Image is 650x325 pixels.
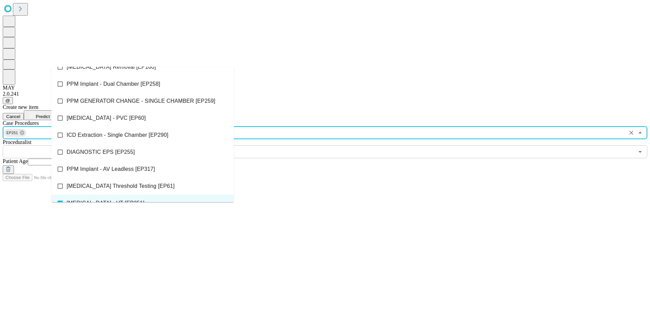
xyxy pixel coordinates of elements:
span: Cancel [6,114,20,119]
span: @ [5,98,10,103]
span: Proceduralist [3,139,31,145]
span: [MEDICAL_DATA] Removal [EP160] [67,63,156,71]
span: [MEDICAL_DATA] - PVC [EP60] [67,114,146,122]
span: EP251 [4,129,21,137]
button: @ [3,97,13,104]
span: Patient Age [3,158,28,164]
span: ICD Extraction - Single Chamber [EP290] [67,131,168,139]
span: Scheduled Procedure [3,120,39,126]
button: Cancel [3,113,24,120]
span: DIAGNOSTIC EPS [EP255] [67,148,135,156]
span: PPM Implant - Dual Chamber [EP258] [67,80,160,88]
button: Close [635,128,645,137]
span: [MEDICAL_DATA] - VT [EP251] [67,199,144,207]
div: 2.0.241 [3,91,647,97]
span: PPM GENERATOR CHANGE - SINGLE CHAMBER [EP259] [67,97,215,105]
button: Open [635,147,645,157]
span: Create new item [3,104,38,110]
span: Predict [36,114,50,119]
span: PPM Implant - AV Leadless [EP317] [67,165,155,173]
span: [MEDICAL_DATA] Threshold Testing [EP61] [67,182,175,190]
div: EP251 [4,129,26,137]
button: Predict [24,110,55,120]
div: MAY [3,85,647,91]
button: Clear [627,128,636,137]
